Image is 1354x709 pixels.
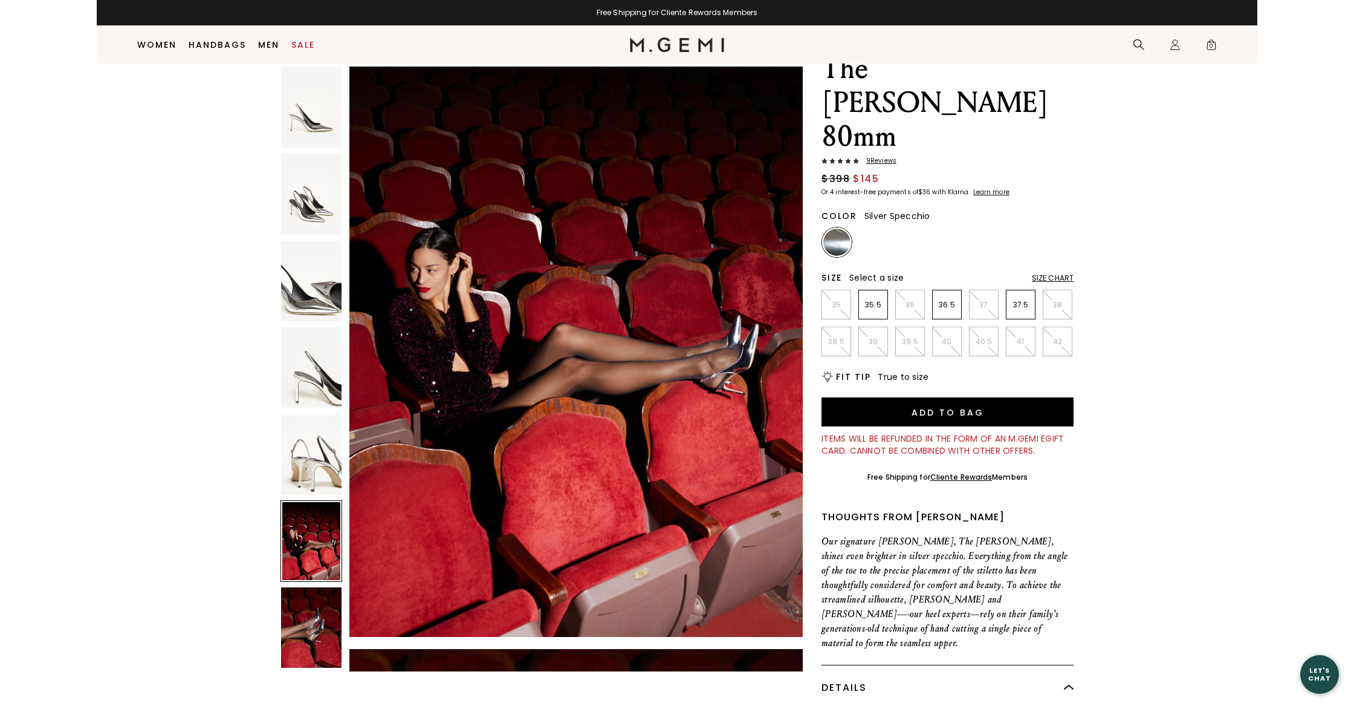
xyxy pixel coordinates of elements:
[281,241,342,321] img: The Valeria 80mm
[896,337,924,347] p: 39.5
[1006,300,1035,310] p: 37.5
[281,154,342,234] img: The Valeria 80mm
[878,371,928,383] span: True to size
[821,273,842,283] h2: Size
[859,337,887,347] p: 39
[867,472,1028,482] div: Free Shipping for Members
[970,337,998,347] p: 40.5
[933,337,961,347] p: 40
[918,188,930,197] klarna-placement-style-amount: $36
[821,211,857,221] h2: Color
[864,210,930,222] span: Silver Specchio
[821,433,1074,457] div: Items will be refunded in the form of an M.Gemi eGift Card. Cannot be combined with other offers.
[1043,300,1072,310] p: 38
[97,8,1257,18] div: Free Shipping for Cliente Rewards Members
[932,188,971,197] klarna-placement-style-body: with Klarna
[821,188,918,197] klarna-placement-style-body: Or 4 interest-free payments of
[973,188,1009,197] klarna-placement-style-cta: Learn more
[933,300,961,310] p: 36.5
[1006,337,1035,347] p: 41
[821,510,1074,524] div: Thoughts from [PERSON_NAME]
[630,38,725,52] img: M.Gemi
[281,587,342,668] img: The Valeria 80mm
[970,300,998,310] p: 37
[859,300,887,310] p: 35.5
[821,157,1074,167] a: 9Reviews
[836,372,870,382] h2: Fit Tip
[859,157,896,165] span: 9 Review s
[291,40,315,50] a: Sale
[281,327,342,408] img: The Valeria 80mm
[137,40,177,50] a: Women
[281,414,342,494] img: The Valeria 80mm
[821,397,1074,426] button: Add to Bag
[1205,41,1217,53] span: 0
[821,52,1074,154] h1: The [PERSON_NAME] 80mm
[821,172,850,186] span: $398
[821,534,1074,650] p: Our signature [PERSON_NAME], The [PERSON_NAME], shines even brighter in silver specchio. Everythi...
[930,472,993,482] a: Cliente Rewards
[281,67,342,148] img: The Valeria 80mm
[822,300,850,310] p: 35
[853,172,879,186] span: $145
[189,40,246,50] a: Handbags
[823,229,850,256] img: Silver Specchio
[349,32,803,637] img: The Valeria 80mm
[822,337,850,347] p: 38.5
[1032,273,1074,283] div: Size Chart
[1300,667,1339,682] div: Let's Chat
[1043,337,1072,347] p: 42
[896,300,924,310] p: 36
[258,40,279,50] a: Men
[849,272,904,284] span: Select a size
[972,189,1009,196] a: Learn more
